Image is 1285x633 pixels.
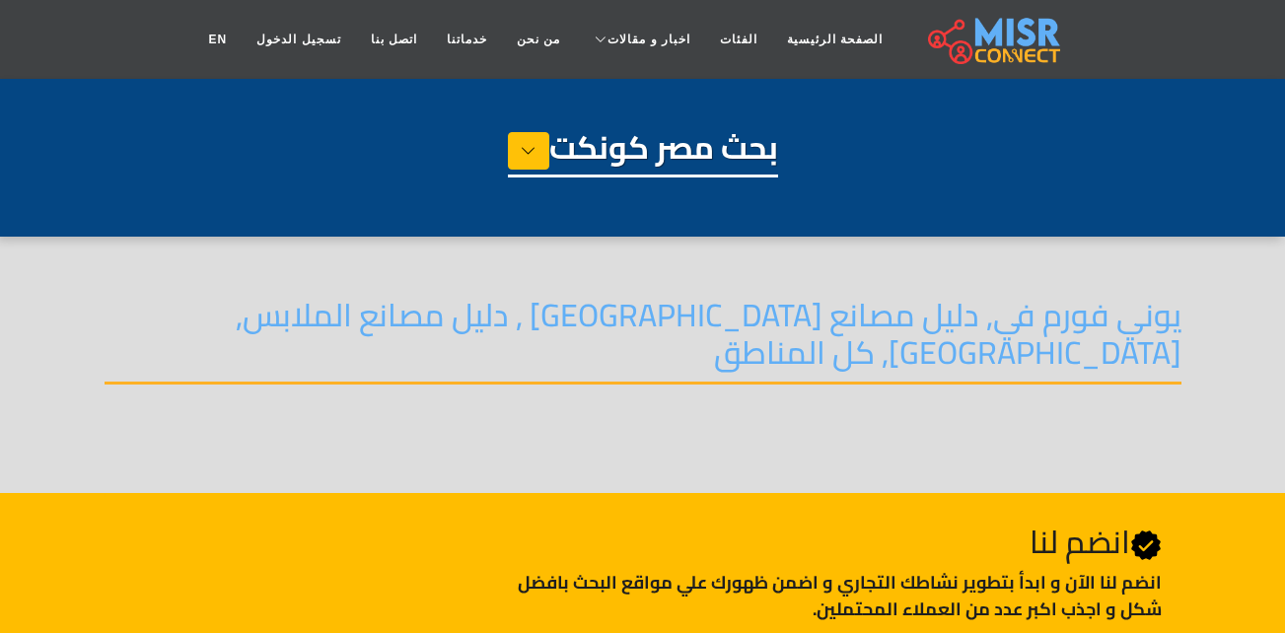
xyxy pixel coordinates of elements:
p: انضم لنا اﻵن و ابدأ بتطوير نشاطك التجاري و اضمن ظهورك علي مواقع البحث بافضل شكل و اجذب اكبر عدد م... [477,569,1161,622]
a: الصفحة الرئيسية [772,21,897,58]
h4: يوني فورم في, دليل مصانع [GEOGRAPHIC_DATA] , دليل مصانع الملابس, [GEOGRAPHIC_DATA], كل المناطق [105,296,1181,385]
a: الفئات [705,21,772,58]
a: EN [194,21,243,58]
a: تسجيل الدخول [242,21,355,58]
a: من نحن [502,21,575,58]
a: اخبار و مقالات [575,21,705,58]
img: main.misr_connect [928,15,1060,64]
h2: انضم لنا [477,523,1161,561]
a: خدماتنا [432,21,502,58]
h1: بحث مصر كونكت [508,128,778,177]
a: اتصل بنا [356,21,432,58]
svg: Verified account [1130,529,1162,561]
span: اخبار و مقالات [607,31,690,48]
